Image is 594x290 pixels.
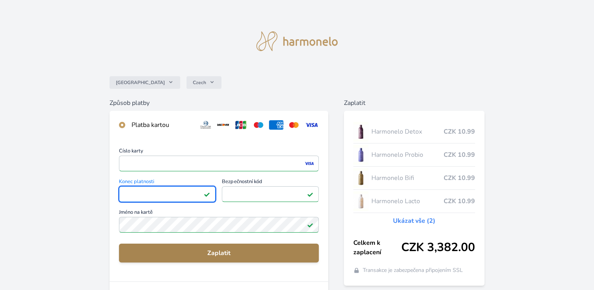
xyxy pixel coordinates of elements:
[371,173,444,183] span: Harmonelo Bifi
[122,158,315,169] iframe: Iframe pro číslo karty
[269,120,283,130] img: amex.svg
[119,179,216,186] span: Konec platnosti
[344,98,484,108] h6: Zaplatit
[363,266,463,274] span: Transakce je zabezpečena připojením SSL
[251,120,266,130] img: maestro.svg
[353,145,368,165] img: CLEAN_PROBIO_se_stinem_x-lo.jpg
[122,189,212,200] iframe: Iframe pro datum vypršení platnosti
[199,120,213,130] img: diners.svg
[193,79,206,86] span: Czech
[371,196,444,206] span: Harmonelo Lacto
[110,76,180,89] button: [GEOGRAPHIC_DATA]
[222,179,319,186] span: Bezpečnostní kód
[353,238,401,257] span: Celkem k zaplacení
[393,216,435,226] a: Ukázat vše (2)
[353,191,368,211] img: CLEAN_LACTO_se_stinem_x-hi-lo.jpg
[225,189,315,200] iframe: Iframe pro bezpečnostní kód
[401,240,475,255] span: CZK 3,382.00
[304,120,319,130] img: visa.svg
[119,217,319,233] input: Jméno na kartěPlatné pole
[119,210,319,217] span: Jméno na kartě
[125,248,313,258] span: Zaplatit
[132,120,192,130] div: Platba kartou
[287,120,301,130] img: mc.svg
[304,160,314,167] img: visa
[444,173,475,183] span: CZK 10.99
[353,122,368,141] img: DETOX_se_stinem_x-lo.jpg
[307,191,313,197] img: Platné pole
[234,120,248,130] img: jcb.svg
[186,76,221,89] button: Czech
[444,196,475,206] span: CZK 10.99
[256,31,338,51] img: logo.svg
[204,191,210,197] img: Platné pole
[119,149,319,156] span: Číslo karty
[371,127,444,136] span: Harmonelo Detox
[110,98,328,108] h6: Způsob platby
[353,168,368,188] img: CLEAN_BIFI_se_stinem_x-lo.jpg
[444,127,475,136] span: CZK 10.99
[371,150,444,160] span: Harmonelo Probio
[119,244,319,262] button: Zaplatit
[307,222,313,228] img: Platné pole
[116,79,165,86] span: [GEOGRAPHIC_DATA]
[216,120,230,130] img: discover.svg
[444,150,475,160] span: CZK 10.99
